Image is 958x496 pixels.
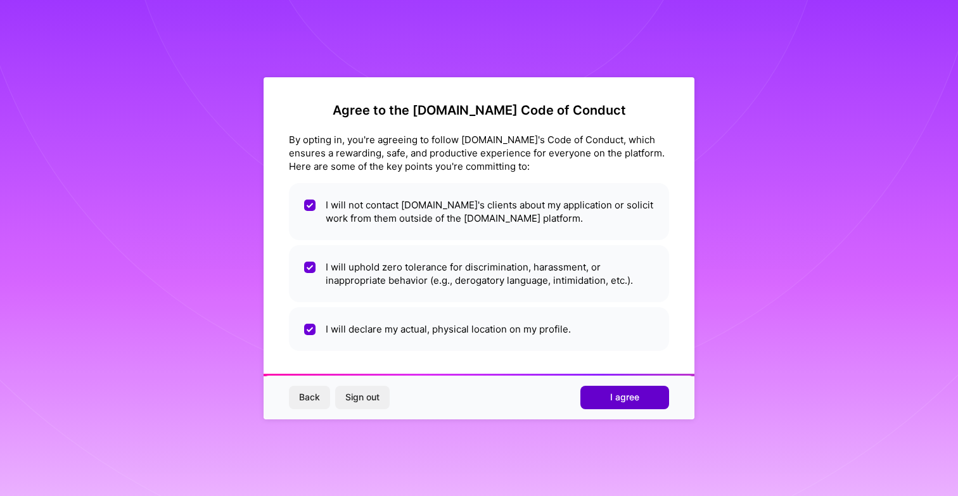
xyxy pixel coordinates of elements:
[289,183,669,240] li: I will not contact [DOMAIN_NAME]'s clients about my application or solicit work from them outside...
[335,386,390,409] button: Sign out
[299,391,320,404] span: Back
[289,133,669,173] div: By opting in, you're agreeing to follow [DOMAIN_NAME]'s Code of Conduct, which ensures a rewardin...
[610,391,639,404] span: I agree
[289,103,669,118] h2: Agree to the [DOMAIN_NAME] Code of Conduct
[580,386,669,409] button: I agree
[289,386,330,409] button: Back
[289,245,669,302] li: I will uphold zero tolerance for discrimination, harassment, or inappropriate behavior (e.g., der...
[345,391,380,404] span: Sign out
[289,307,669,351] li: I will declare my actual, physical location on my profile.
